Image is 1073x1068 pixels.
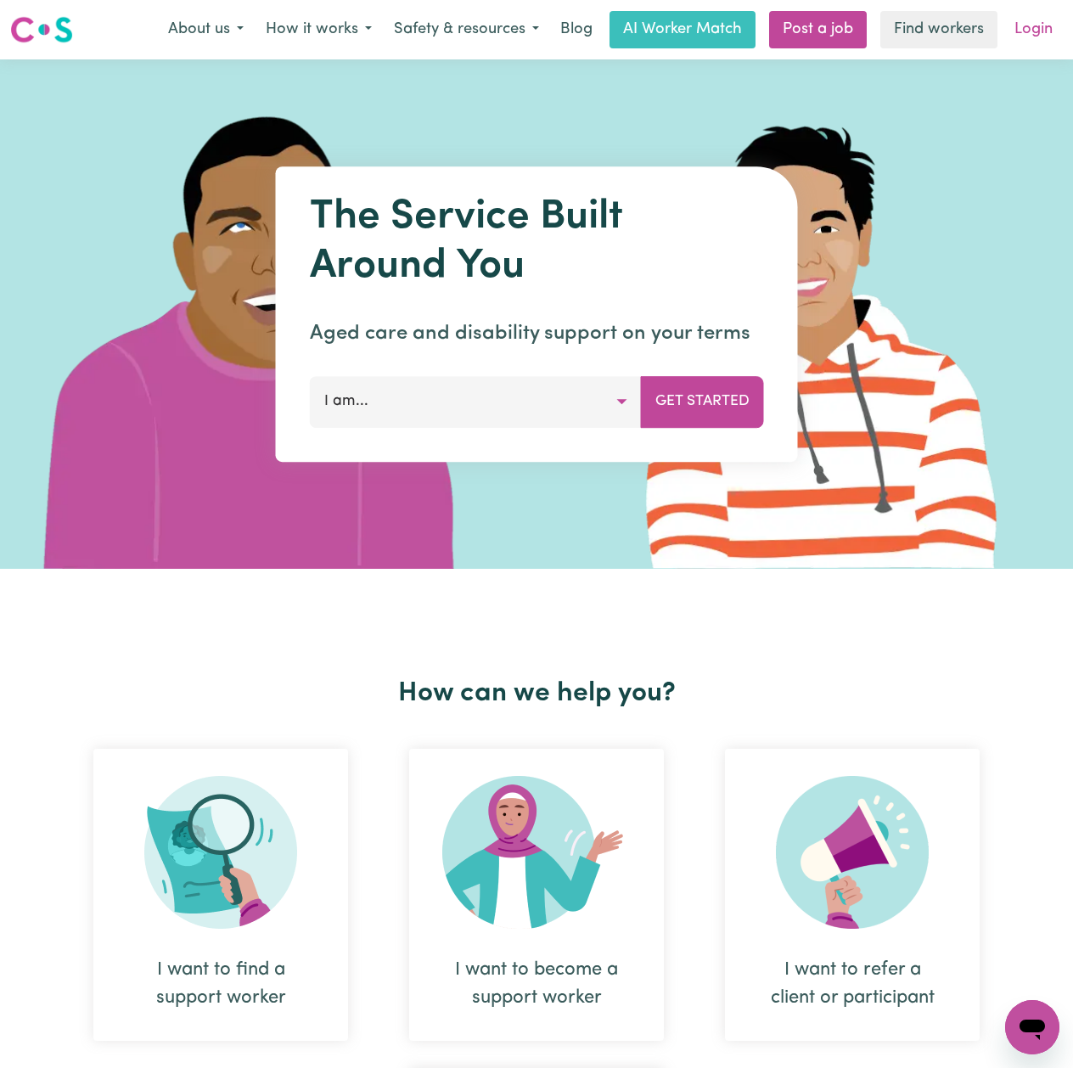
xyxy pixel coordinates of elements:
[769,11,867,48] a: Post a job
[610,11,756,48] a: AI Worker Match
[255,12,383,48] button: How it works
[10,14,73,45] img: Careseekers logo
[550,11,603,48] a: Blog
[641,376,764,427] button: Get Started
[442,776,631,929] img: Become Worker
[725,749,980,1041] div: I want to refer a client or participant
[776,776,929,929] img: Refer
[157,12,255,48] button: About us
[93,749,348,1041] div: I want to find a support worker
[766,956,939,1012] div: I want to refer a client or participant
[310,376,642,427] button: I am...
[144,776,297,929] img: Search
[10,10,73,49] a: Careseekers logo
[383,12,550,48] button: Safety & resources
[1004,11,1063,48] a: Login
[450,956,623,1012] div: I want to become a support worker
[310,194,764,291] h1: The Service Built Around You
[310,318,764,349] p: Aged care and disability support on your terms
[880,11,997,48] a: Find workers
[409,749,664,1041] div: I want to become a support worker
[1005,1000,1059,1054] iframe: Button to launch messaging window
[134,956,307,1012] div: I want to find a support worker
[63,677,1010,710] h2: How can we help you?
